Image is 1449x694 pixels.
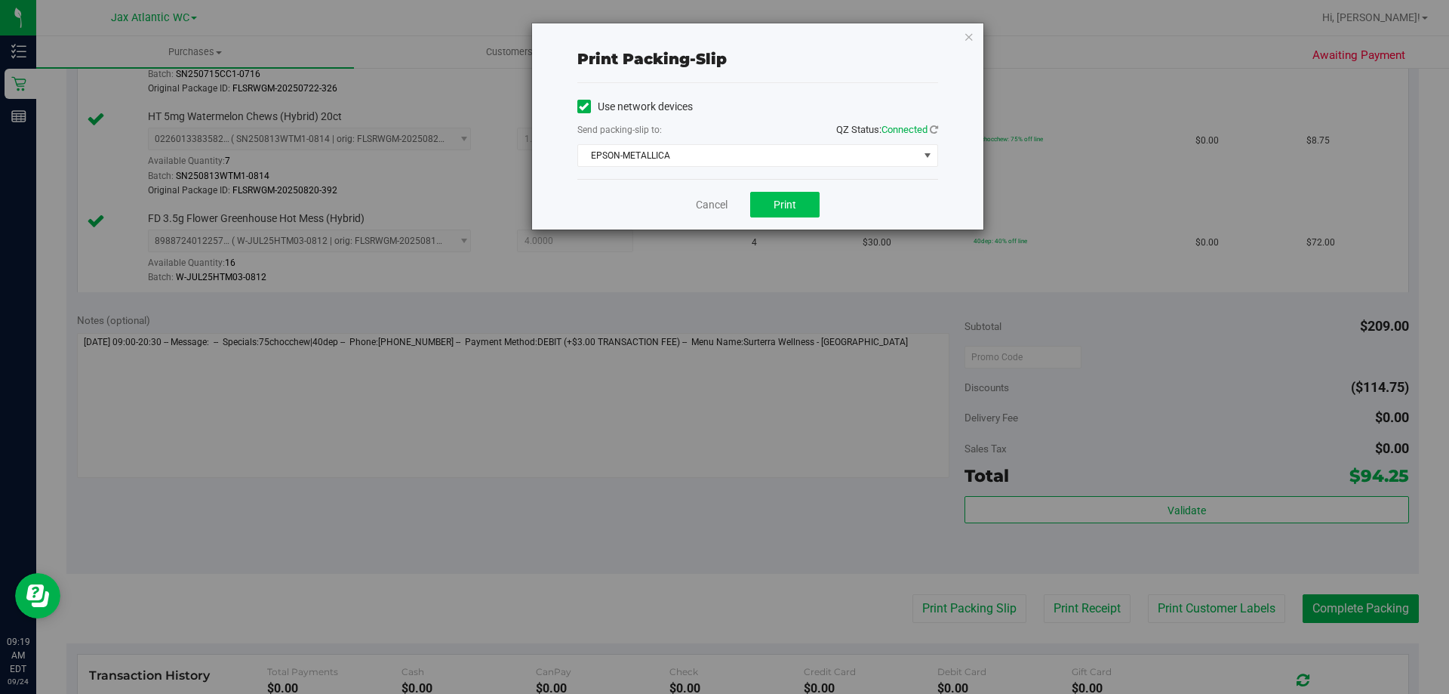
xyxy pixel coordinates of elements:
[578,145,918,166] span: EPSON-METALLICA
[696,197,728,213] a: Cancel
[750,192,820,217] button: Print
[774,199,796,211] span: Print
[881,124,928,135] span: Connected
[577,99,693,115] label: Use network devices
[918,145,937,166] span: select
[577,123,662,137] label: Send packing-slip to:
[15,573,60,618] iframe: Resource center
[577,50,727,68] span: Print packing-slip
[836,124,938,135] span: QZ Status:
